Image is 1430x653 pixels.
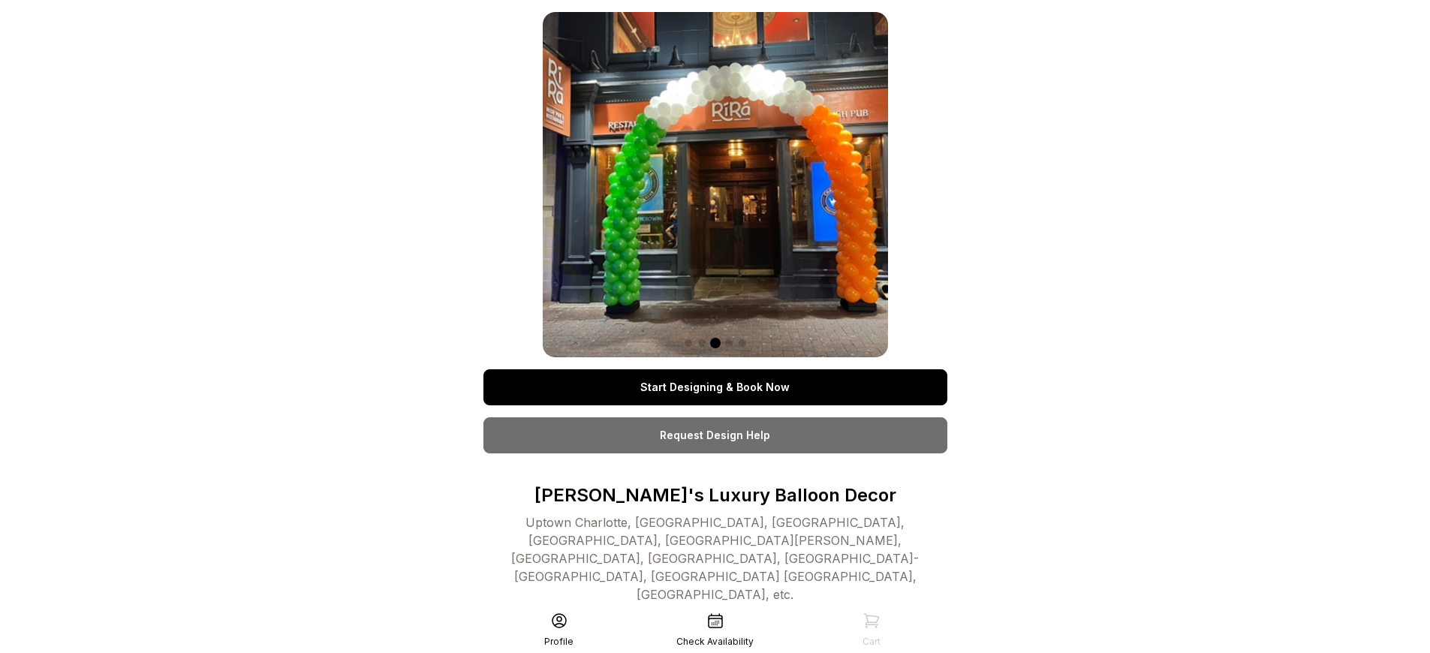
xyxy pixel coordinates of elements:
p: [PERSON_NAME]'s Luxury Balloon Decor [483,483,947,507]
a: Request Design Help [483,417,947,453]
div: Profile [544,636,574,648]
div: Cart [863,636,881,648]
div: Check Availability [676,636,754,648]
a: Start Designing & Book Now [483,369,947,405]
